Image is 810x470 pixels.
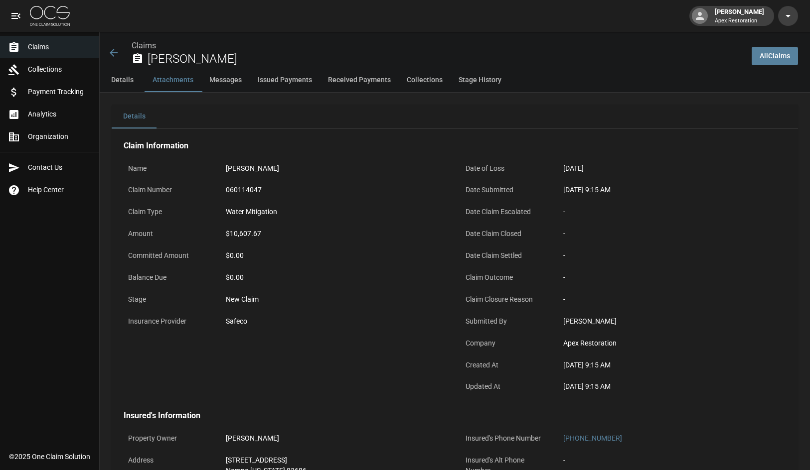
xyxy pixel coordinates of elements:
[461,180,551,200] p: Date Submitted
[6,6,26,26] button: open drawer
[28,131,91,142] span: Organization
[148,52,744,66] h2: [PERSON_NAME]
[28,162,91,173] span: Contact Us
[461,377,551,396] p: Updated At
[124,141,786,151] h4: Claim Information
[28,64,91,75] span: Collections
[226,207,277,217] div: Water Mitigation
[461,290,551,309] p: Claim Closure Reason
[124,202,213,222] p: Claim Type
[563,250,782,261] div: -
[132,41,156,50] a: Claims
[9,452,90,462] div: © 2025 One Claim Solution
[112,105,798,128] div: details tabs
[226,272,445,283] div: $0.00
[124,268,213,287] p: Balance Due
[461,429,551,448] p: Insured's Phone Number
[563,272,782,283] div: -
[461,159,551,178] p: Date of Loss
[226,250,445,261] div: $0.00
[28,87,91,97] span: Payment Tracking
[226,163,279,174] div: [PERSON_NAME]
[226,185,262,195] div: 060114047
[124,290,213,309] p: Stage
[124,451,213,470] p: Address
[461,268,551,287] p: Claim Outcome
[451,68,509,92] button: Stage History
[124,312,213,331] p: Insurance Provider
[124,429,213,448] p: Property Owner
[28,185,91,195] span: Help Center
[563,455,565,466] div: -
[132,40,744,52] nav: breadcrumb
[563,163,584,174] div: [DATE]
[461,334,551,353] p: Company
[30,6,70,26] img: ocs-logo-white-transparent.png
[563,316,782,327] div: [PERSON_NAME]
[715,17,764,25] p: Apex Restoration
[124,159,213,178] p: Name
[399,68,451,92] button: Collections
[461,355,551,375] p: Created At
[226,455,307,466] div: [STREET_ADDRESS]
[461,202,551,222] p: Date Claim Escalated
[226,316,247,327] div: Safeco
[563,381,782,392] div: [DATE] 9:15 AM
[461,224,551,243] p: Date Claim Closed
[563,360,782,370] div: [DATE] 9:15 AM
[100,68,145,92] button: Details
[563,207,782,217] div: -
[112,105,157,128] button: Details
[461,246,551,265] p: Date Claim Settled
[28,42,91,52] span: Claims
[226,294,445,305] div: New Claim
[752,47,798,65] a: AllClaims
[563,434,622,442] a: [PHONE_NUMBER]
[461,312,551,331] p: Submitted By
[124,411,786,421] h4: Insured's Information
[226,433,279,444] div: [PERSON_NAME]
[563,229,782,239] div: -
[100,68,810,92] div: anchor tabs
[711,7,768,25] div: [PERSON_NAME]
[563,338,782,349] div: Apex Restoration
[124,246,213,265] p: Committed Amount
[28,109,91,119] span: Analytics
[124,180,213,200] p: Claim Number
[226,229,261,239] div: $10,607.67
[201,68,250,92] button: Messages
[124,224,213,243] p: Amount
[250,68,320,92] button: Issued Payments
[563,294,782,305] div: -
[145,68,201,92] button: Attachments
[563,185,782,195] div: [DATE] 9:15 AM
[320,68,399,92] button: Received Payments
